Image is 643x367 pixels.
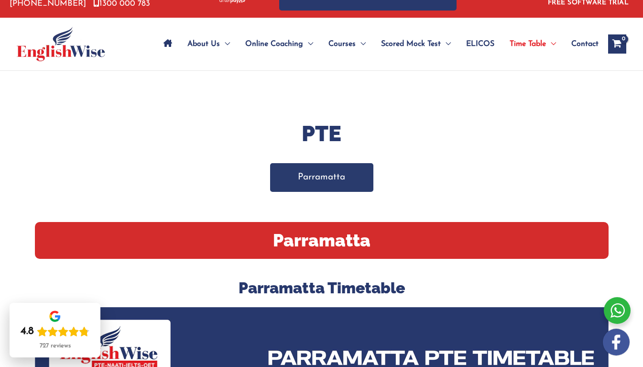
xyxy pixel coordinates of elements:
nav: Site Navigation: Main Menu [156,27,599,61]
a: Online CoachingMenu Toggle [238,27,321,61]
a: View Shopping Cart, empty [608,34,626,54]
span: Courses [328,27,356,61]
a: Time TableMenu Toggle [502,27,564,61]
span: Scored Mock Test [381,27,441,61]
div: 4.8 [21,325,34,338]
img: cropped-ew-logo [17,27,105,61]
div: Rating: 4.8 out of 5 [21,325,89,338]
a: CoursesMenu Toggle [321,27,373,61]
span: Time Table [510,27,546,61]
h3: Parramatta Timetable [35,278,609,298]
a: Parramatta [270,163,373,191]
span: Menu Toggle [220,27,230,61]
span: ELICOS [466,27,494,61]
span: About Us [187,27,220,61]
span: Menu Toggle [303,27,313,61]
a: Contact [564,27,599,61]
a: Scored Mock TestMenu Toggle [373,27,458,61]
div: 727 reviews [40,342,71,350]
img: white-facebook.png [603,329,630,356]
span: Menu Toggle [441,27,451,61]
h2: Parramatta [35,222,609,259]
span: Menu Toggle [356,27,366,61]
h1: PTE [35,119,609,149]
a: About UsMenu Toggle [180,27,238,61]
span: Contact [571,27,599,61]
span: Online Coaching [245,27,303,61]
a: ELICOS [458,27,502,61]
span: Menu Toggle [546,27,556,61]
